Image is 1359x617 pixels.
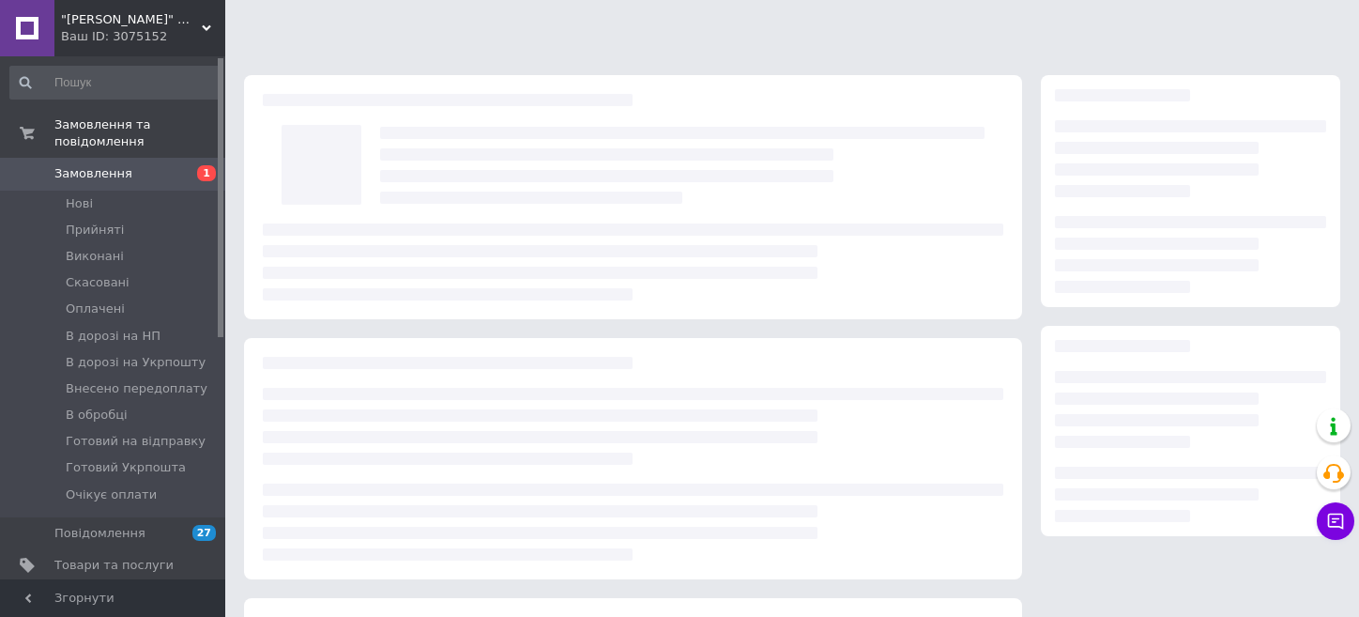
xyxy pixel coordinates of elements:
span: Прийняті [66,222,124,239]
span: Повідомлення [54,525,145,542]
span: Оплачені [66,301,125,317]
span: Скасовані [66,274,130,291]
span: В дорозі на НП [66,328,160,345]
span: "Mister Alex" — інтернет-магазин чоловічого одягу [61,11,202,28]
button: Чат з покупцем [1317,502,1354,540]
span: Замовлення [54,165,132,182]
span: В обробці [66,407,128,424]
span: Товари та послуги [54,557,174,574]
span: Виконані [66,248,124,265]
span: Внесено передоплату [66,380,207,397]
span: Нові [66,195,93,212]
div: Ваш ID: 3075152 [61,28,225,45]
span: Очікує оплати [66,486,157,503]
input: Пошук [9,66,221,100]
span: 1 [197,165,216,181]
span: Готовий на відправку [66,433,206,450]
span: Замовлення та повідомлення [54,116,225,150]
span: В дорозі на Укрпошту [66,354,206,371]
span: 27 [192,525,216,541]
span: Готовий Укрпошта [66,459,186,476]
